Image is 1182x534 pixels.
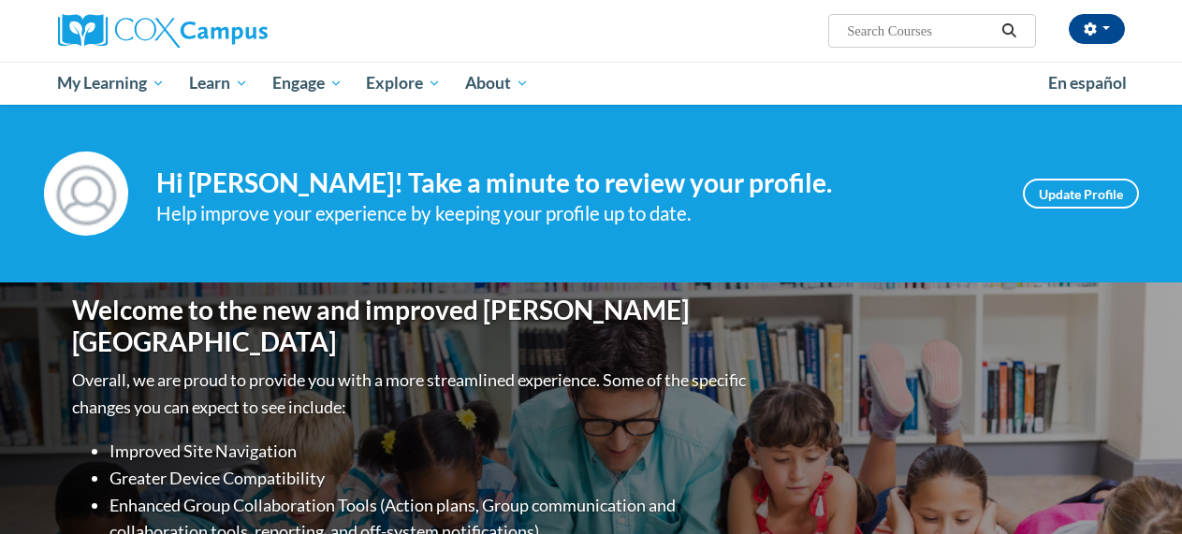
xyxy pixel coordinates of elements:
span: Learn [189,72,248,94]
span: My Learning [57,72,165,94]
span: En español [1048,73,1127,93]
h1: Welcome to the new and improved [PERSON_NAME][GEOGRAPHIC_DATA] [72,295,751,357]
button: Search [995,20,1023,42]
a: My Learning [46,62,178,105]
div: Help improve your experience by keeping your profile up to date. [156,198,995,229]
p: Overall, we are proud to provide you with a more streamlined experience. Some of the specific cha... [72,367,751,421]
a: Engage [260,62,355,105]
a: En español [1036,64,1139,103]
img: Cox Campus [58,14,268,48]
iframe: Button to launch messaging window [1107,459,1167,519]
a: Update Profile [1023,179,1139,209]
a: Cox Campus [58,14,395,48]
a: Explore [354,62,453,105]
input: Search Courses [845,20,995,42]
span: Engage [272,72,343,94]
button: Account Settings [1069,14,1125,44]
li: Greater Device Compatibility [109,465,751,492]
li: Improved Site Navigation [109,438,751,465]
div: Main menu [44,62,1139,105]
a: About [453,62,541,105]
a: Learn [177,62,260,105]
span: About [465,72,529,94]
h4: Hi [PERSON_NAME]! Take a minute to review your profile. [156,167,995,199]
img: Profile Image [44,152,128,236]
span: Explore [366,72,441,94]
